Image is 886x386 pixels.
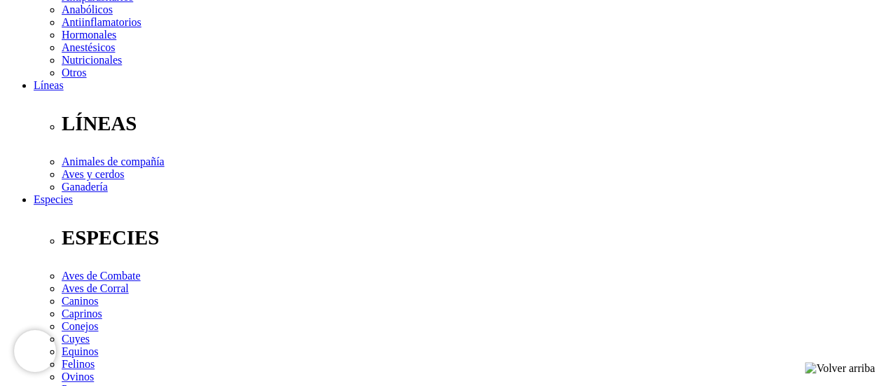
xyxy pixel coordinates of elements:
[62,320,98,332] a: Conejos
[62,333,90,345] a: Cuyes
[62,16,141,28] a: Antiinflamatorios
[14,330,56,372] iframe: Brevo live chat
[62,29,116,41] a: Hormonales
[62,181,108,193] a: Ganadería
[62,371,94,382] a: Ovinos
[62,67,87,78] a: Otros
[62,345,98,357] a: Equinos
[62,270,141,282] a: Aves de Combate
[62,358,95,370] a: Felinos
[62,168,124,180] a: Aves y cerdos
[34,79,64,91] a: Líneas
[62,308,102,319] a: Caprinos
[34,193,73,205] a: Especies
[62,4,113,15] a: Anabólicos
[62,54,122,66] a: Nutricionales
[62,226,880,249] p: ESPECIES
[62,112,880,135] p: LÍNEAS
[805,362,875,375] img: Volver arriba
[62,282,129,294] a: Aves de Corral
[62,41,115,53] a: Anestésicos
[62,156,165,167] a: Animales de compañía
[62,295,98,307] a: Caninos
